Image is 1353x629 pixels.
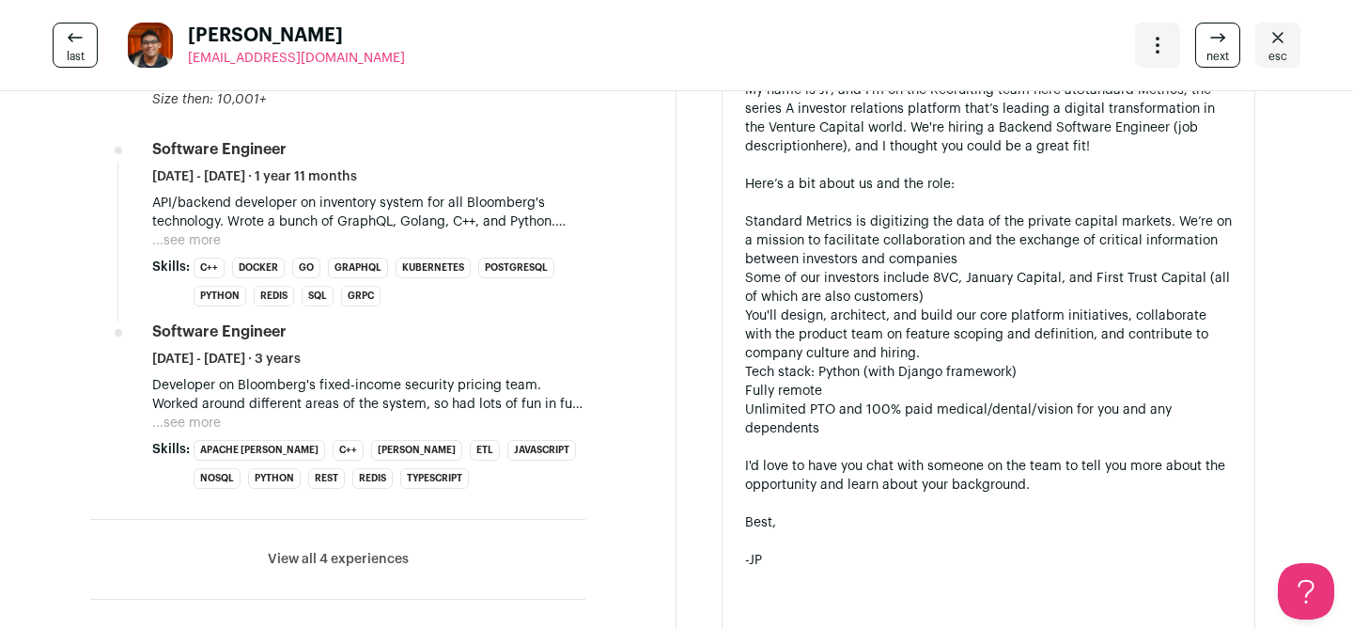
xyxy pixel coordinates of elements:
[152,440,190,459] span: Skills:
[745,175,1232,194] div: Here’s a bit about us and the role:
[745,382,1232,401] li: Fully remote
[745,307,1232,363] li: You'll design, architect, and build our core platform initiatives, collaborate with the product t...
[745,457,1232,495] div: I'd love to have you chat with someone on the team to tell you more about the opportunity and lea...
[188,49,405,68] a: [EMAIL_ADDRESS][DOMAIN_NAME]
[152,322,287,342] div: Software Engineer
[1195,23,1240,68] a: next
[152,139,287,160] div: Software Engineer
[745,513,1232,532] div: Best,
[152,231,221,250] button: ...see more
[745,363,1232,382] li: Tech stack: Python (with Django framework)
[1278,563,1334,620] iframe: Help Scout Beacon - Open
[352,468,393,489] li: Redis
[745,81,1232,156] div: My name is JP, and I'm on the Recruiting team here at ; the series A investor relations platform ...
[194,440,325,461] li: Apache [PERSON_NAME]
[152,258,190,276] span: Skills:
[194,258,225,278] li: C++
[152,376,585,414] p: Developer on Bloomberg's fixed-income security pricing team. Worked around different areas of the...
[400,468,469,489] li: TypeScript
[470,440,500,461] li: ETL
[1135,23,1180,68] button: Open dropdown
[745,269,1232,307] li: Some of our investors include 8VC, January Capital, and First Trust Capital (all of which are als...
[328,258,388,278] li: GraphQL
[745,401,1232,438] li: Unlimited PTO and 100% paid medical/dental/vision for you and any dependents
[268,550,409,569] button: View all 4 experiences
[745,212,1232,269] li: Standard Metrics is digitizing the data of the private capital markets. We’re on a mission to fac...
[333,440,364,461] li: C++
[478,258,554,278] li: PostgreSQL
[1268,49,1287,64] span: esc
[371,440,462,461] li: [PERSON_NAME]
[152,194,585,231] p: API/backend developer on inventory system for all Bloomberg's technology. Wrote a bunch of GraphQ...
[194,468,241,489] li: NoSQL
[152,414,221,432] button: ...see more
[292,258,320,278] li: Go
[308,468,345,489] li: REST
[341,286,381,307] li: gRPC
[302,286,334,307] li: SQL
[67,49,85,64] span: last
[53,23,98,68] a: last
[1206,49,1229,64] span: next
[194,286,246,307] li: Python
[816,140,843,153] a: here
[1255,23,1300,68] a: Close
[152,350,301,369] span: [DATE] - [DATE] · 3 years
[254,286,294,307] li: Redis
[745,551,1232,570] div: -JP
[152,93,266,106] span: Size then: 10,001+
[232,258,285,278] li: Docker
[396,258,471,278] li: Kubernetes
[188,23,405,49] span: [PERSON_NAME]
[507,440,576,461] li: JavaScript
[248,468,301,489] li: Python
[188,52,405,65] span: [EMAIL_ADDRESS][DOMAIN_NAME]
[128,23,173,68] img: bc8645a9a35478f390c9fd7c01531b8a477b13ecbf664ac1ae94470496ef71cb.jpg
[152,167,357,186] span: [DATE] - [DATE] · 1 year 11 months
